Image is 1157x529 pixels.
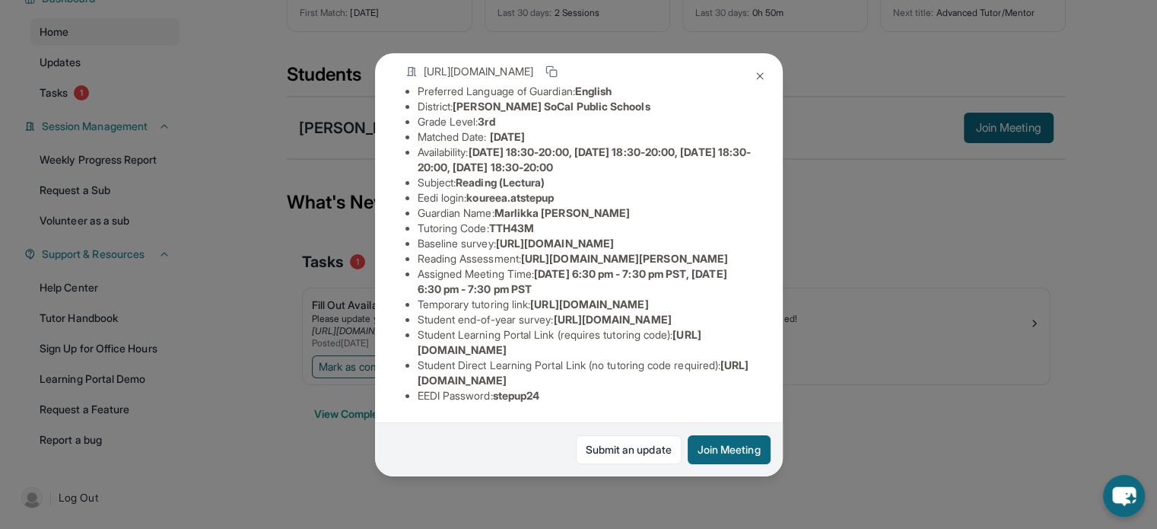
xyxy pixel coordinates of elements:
[453,100,650,113] span: [PERSON_NAME] SoCal Public Schools
[576,435,682,464] a: Submit an update
[418,327,752,358] li: Student Learning Portal Link (requires tutoring code) :
[418,206,752,221] li: Guardian Name :
[496,237,614,250] span: [URL][DOMAIN_NAME]
[418,251,752,266] li: Reading Assessment :
[1103,475,1145,517] button: chat-button
[530,298,648,311] span: [URL][DOMAIN_NAME]
[418,358,752,388] li: Student Direct Learning Portal Link (no tutoring code required) :
[456,176,545,189] span: Reading (Lectura)
[478,115,494,128] span: 3rd
[418,236,752,251] li: Baseline survey :
[688,435,771,464] button: Join Meeting
[418,84,752,99] li: Preferred Language of Guardian:
[466,191,554,204] span: koureea.atstepup
[418,99,752,114] li: District:
[418,145,752,174] span: [DATE] 18:30-20:00, [DATE] 18:30-20:00, [DATE] 18:30-20:00, [DATE] 18:30-20:00
[418,145,752,175] li: Availability:
[542,62,561,81] button: Copy link
[418,175,752,190] li: Subject :
[490,130,525,143] span: [DATE]
[493,389,540,402] span: stepup24
[418,190,752,206] li: Eedi login :
[418,221,752,236] li: Tutoring Code :
[521,252,728,265] span: [URL][DOMAIN_NAME][PERSON_NAME]
[553,313,671,326] span: [URL][DOMAIN_NAME]
[418,297,752,312] li: Temporary tutoring link :
[494,206,631,219] span: Marlikka [PERSON_NAME]
[418,312,752,327] li: Student end-of-year survey :
[418,388,752,403] li: EEDI Password :
[489,221,534,234] span: TTH43M
[418,266,752,297] li: Assigned Meeting Time :
[418,114,752,129] li: Grade Level:
[418,129,752,145] li: Matched Date:
[418,267,727,295] span: [DATE] 6:30 pm - 7:30 pm PST, [DATE] 6:30 pm - 7:30 pm PST
[575,84,612,97] span: English
[754,70,766,82] img: Close Icon
[424,64,533,79] span: [URL][DOMAIN_NAME]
